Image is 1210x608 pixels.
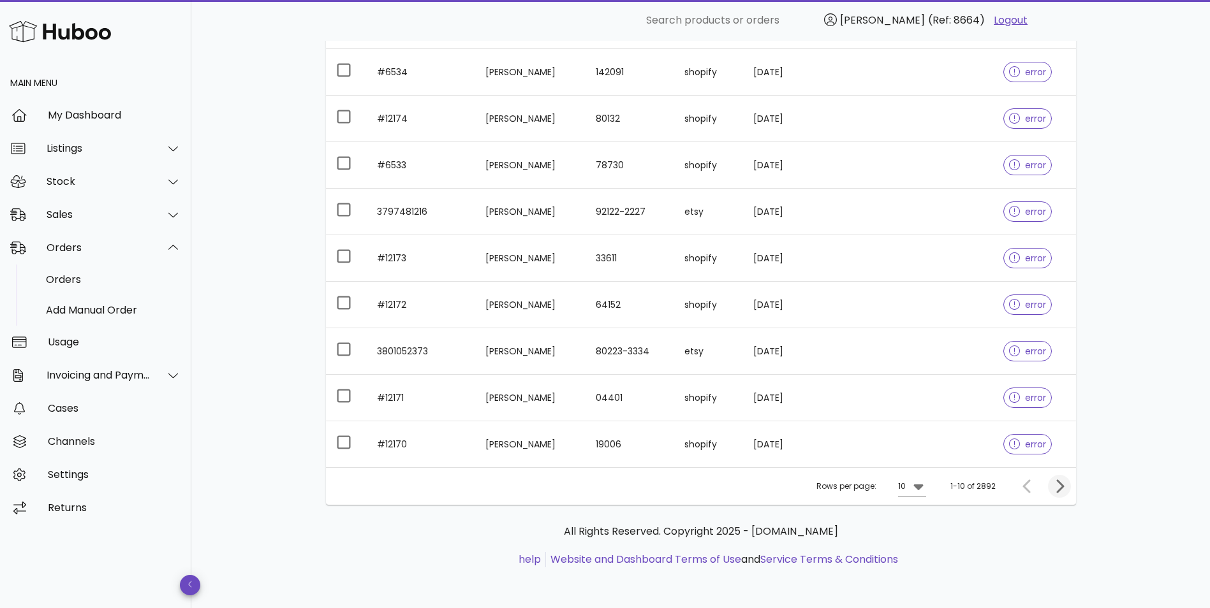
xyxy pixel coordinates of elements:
td: [DATE] [743,421,839,467]
div: Orders [47,242,151,254]
div: Stock [47,175,151,187]
a: Website and Dashboard Terms of Use [550,552,741,567]
td: etsy [674,328,743,375]
span: error [1009,161,1047,170]
td: [PERSON_NAME] [475,189,586,235]
td: 80132 [586,96,674,142]
div: Channels [48,435,181,447]
td: [PERSON_NAME] [475,421,586,467]
td: shopify [674,49,743,96]
td: [PERSON_NAME] [475,375,586,421]
div: Add Manual Order [46,304,181,316]
span: error [1009,254,1047,263]
td: 3797481216 [367,189,475,235]
div: 10Rows per page: [898,476,926,496]
td: #6533 [367,142,475,189]
td: #12171 [367,375,475,421]
td: 33611 [586,235,674,282]
td: [DATE] [743,189,839,235]
span: error [1009,68,1047,76]
a: Service Terms & Conditions [760,552,898,567]
td: 92122-2227 [586,189,674,235]
td: [PERSON_NAME] [475,235,586,282]
span: error [1009,114,1047,123]
div: Usage [48,336,181,348]
td: etsy [674,189,743,235]
span: error [1009,440,1047,449]
td: 80223-3334 [586,328,674,375]
li: and [546,552,898,567]
div: Invoicing and Payments [47,369,151,381]
td: 78730 [586,142,674,189]
div: 1-10 of 2892 [950,481,996,492]
td: [PERSON_NAME] [475,328,586,375]
div: Orders [46,273,181,286]
div: Settings [48,468,181,481]
a: help [519,552,541,567]
div: 10 [898,481,906,492]
td: 3801052373 [367,328,475,375]
td: 64152 [586,282,674,328]
td: shopify [674,96,743,142]
td: 19006 [586,421,674,467]
td: [DATE] [743,328,839,375]
td: [DATE] [743,96,839,142]
td: [DATE] [743,49,839,96]
td: #6534 [367,49,475,96]
p: All Rights Reserved. Copyright 2025 - [DOMAIN_NAME] [336,524,1066,539]
td: #12174 [367,96,475,142]
div: Returns [48,502,181,514]
td: [DATE] [743,282,839,328]
span: error [1009,393,1047,402]
span: (Ref: 8664) [928,13,985,27]
td: [PERSON_NAME] [475,142,586,189]
a: Logout [994,13,1028,28]
td: shopify [674,235,743,282]
div: Rows per page: [816,468,926,505]
td: #12173 [367,235,475,282]
td: [DATE] [743,142,839,189]
td: [PERSON_NAME] [475,282,586,328]
span: error [1009,347,1047,356]
div: Sales [47,208,151,221]
span: error [1009,207,1047,216]
div: My Dashboard [48,109,181,121]
td: 142091 [586,49,674,96]
div: Listings [47,142,151,154]
button: Next page [1048,475,1071,498]
span: [PERSON_NAME] [840,13,925,27]
td: #12172 [367,282,475,328]
td: shopify [674,421,743,467]
span: error [1009,300,1047,309]
td: shopify [674,142,743,189]
div: Cases [48,402,181,414]
td: [DATE] [743,375,839,421]
td: shopify [674,375,743,421]
img: Huboo Logo [9,18,111,45]
td: [PERSON_NAME] [475,49,586,96]
td: shopify [674,282,743,328]
td: [DATE] [743,235,839,282]
td: #12170 [367,421,475,467]
td: 04401 [586,375,674,421]
td: [PERSON_NAME] [475,96,586,142]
